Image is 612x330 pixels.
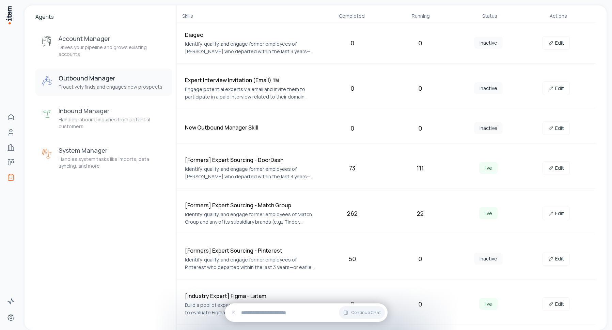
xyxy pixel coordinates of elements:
a: Home [4,110,18,124]
div: 0 [389,38,452,48]
h3: System Manager [59,146,167,154]
img: Account Manager [41,36,53,48]
a: Edit [543,207,570,220]
div: Completed [320,13,383,19]
a: Companies [4,140,18,154]
a: Edit [543,121,570,135]
h4: [Formers] Expert Sourcing - Pinterest [185,246,315,255]
a: Agents [4,170,18,184]
div: 0 [389,123,452,133]
button: Inbound ManagerInbound ManagerHandles inbound inquiries from potential customers [35,101,172,135]
h4: New Outbound Manager Skill [185,123,315,132]
a: Settings [4,311,18,325]
span: inactive [474,37,503,49]
img: Outbound Manager [41,75,53,88]
div: 0 [389,84,452,93]
p: Identify, qualify, and engage former employees of [PERSON_NAME] who departed within the last 3 ye... [185,165,315,180]
h4: [Industry Expert] Figma - Latam [185,292,315,300]
div: 0 [389,299,452,309]
div: 73 [321,163,384,173]
h4: [Formers] Expert Sourcing - Match Group [185,201,315,209]
span: inactive [474,82,503,94]
h4: Diageo [185,31,315,39]
a: Edit [543,297,570,311]
div: 22 [389,209,452,218]
span: inactive [474,122,503,134]
button: Outbound ManagerOutbound ManagerProactively finds and engages new prospects [35,69,172,96]
p: Drives your pipeline and grows existing accounts [59,44,167,58]
div: 262 [321,209,384,218]
div: Continue Chat [225,303,388,322]
h3: Outbound Manager [59,74,162,82]
div: Running [389,13,452,19]
p: Proactively finds and engages new prospects [59,84,162,90]
div: 0 [321,84,384,93]
span: inactive [474,253,503,265]
h4: Expert Interview Invitation (Email) ™️ [185,76,315,84]
a: People [4,125,18,139]
h3: Account Manager [59,34,167,43]
h4: [Formers] Expert Sourcing - DoorDash [185,156,315,164]
p: Build a pool of experienced product design professionals to evaluate Figma's competitive position... [185,301,315,316]
p: Identify, qualify, and engage former employees of Match Group and any of its subsidiary brands (e... [185,211,315,226]
span: live [479,162,498,174]
div: 50 [321,254,384,264]
a: Activity [4,295,18,308]
p: Handles system tasks like imports, data syncing, and more [59,156,167,169]
p: Handles inbound inquiries from potential customers [59,116,167,130]
div: Status [458,13,521,19]
p: Engage potential experts via email and invite them to participate in a paid interview related to ... [185,86,315,101]
img: Inbound Manager [41,108,53,120]
img: System Manager [41,148,53,160]
button: Continue Chat [339,306,385,319]
span: live [479,207,498,219]
p: Identify, qualify, and engage former employees of [PERSON_NAME] who departed within the last 3 ye... [185,40,315,55]
img: Item Brain Logo [5,5,12,25]
button: System ManagerSystem ManagerHandles system tasks like imports, data syncing, and more [35,141,172,175]
div: 111 [389,163,452,173]
div: 0 [321,38,384,48]
div: Actions [527,13,590,19]
div: Skills [182,13,315,19]
h2: Agents [35,13,172,21]
div: 0 [321,123,384,133]
a: Edit [543,36,570,50]
a: Edit [543,161,570,175]
button: Account ManagerAccount ManagerDrives your pipeline and grows existing accounts [35,29,172,63]
h3: Inbound Manager [59,107,167,115]
a: Edit [543,252,570,266]
a: Edit [543,81,570,95]
a: Deals [4,155,18,169]
span: live [479,298,498,310]
p: Identify, qualify, and engage former employees of Pinterest who departed within the last 3 years—... [185,256,315,271]
div: 0 [389,254,452,264]
div: 0 [321,299,384,309]
span: Continue Chat [351,310,381,315]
